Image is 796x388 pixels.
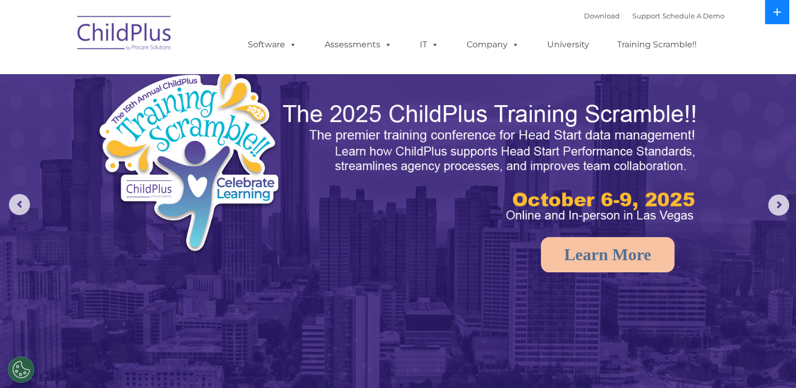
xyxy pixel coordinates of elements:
[632,12,660,20] a: Support
[72,8,177,61] img: ChildPlus by Procare Solutions
[456,34,530,55] a: Company
[146,69,178,77] span: Last name
[584,12,620,20] a: Download
[662,12,724,20] a: Schedule A Demo
[314,34,402,55] a: Assessments
[409,34,449,55] a: IT
[8,356,34,383] button: Cookies Settings
[537,34,600,55] a: University
[237,34,307,55] a: Software
[607,34,707,55] a: Training Scramble!!
[541,237,674,272] a: Learn More
[146,113,191,120] span: Phone number
[584,12,724,20] font: |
